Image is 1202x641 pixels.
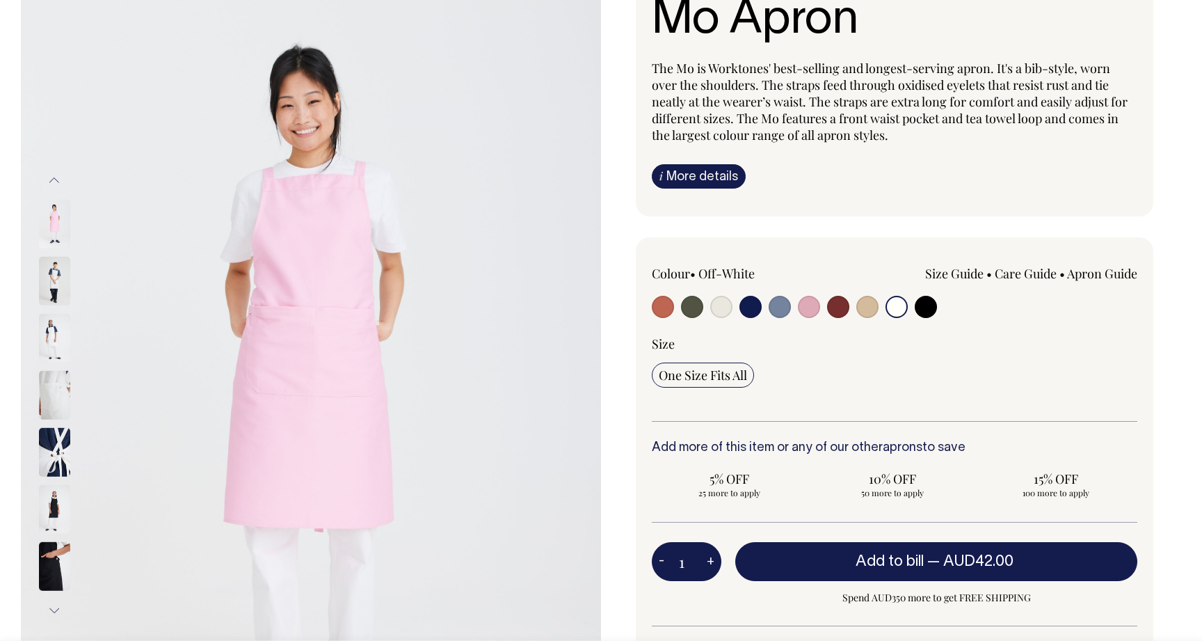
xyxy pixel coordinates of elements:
[735,542,1137,581] button: Add to bill —AUD42.00
[39,200,70,248] img: pink
[652,363,754,388] input: One Size Fits All
[700,548,721,576] button: +
[659,487,800,498] span: 25 more to apply
[995,265,1057,282] a: Care Guide
[943,555,1013,569] span: AUD42.00
[659,367,747,383] span: One Size Fits All
[822,470,963,487] span: 10% OFF
[652,265,846,282] div: Colour
[815,466,970,502] input: 10% OFF 50 more to apply
[978,466,1133,502] input: 15% OFF 100 more to apply
[822,487,963,498] span: 50 more to apply
[698,265,755,282] label: Off-White
[652,335,1137,352] div: Size
[927,555,1017,569] span: —
[652,466,807,502] input: 5% OFF 25 more to apply
[856,555,924,569] span: Add to bill
[735,589,1137,606] span: Spend AUD350 more to get FREE SHIPPING
[39,485,70,534] img: Mo Apron
[986,265,992,282] span: •
[652,60,1128,143] span: The Mo is Worktones' best-selling and longest-serving apron. It's a bib-style, worn over the shou...
[985,470,1126,487] span: 15% OFF
[985,487,1126,498] span: 100 more to apply
[44,595,65,626] button: Next
[925,265,984,282] a: Size Guide
[659,168,663,183] span: i
[39,257,70,306] img: off-white
[39,314,70,363] img: off-white
[39,371,70,420] img: off-white
[1067,265,1137,282] a: Apron Guide
[652,548,671,576] button: -
[39,428,70,477] img: off-white
[39,542,70,591] img: black
[659,470,800,487] span: 5% OFF
[883,442,922,454] a: aprons
[1059,265,1065,282] span: •
[652,164,746,189] a: iMore details
[690,265,696,282] span: •
[44,165,65,196] button: Previous
[652,441,1137,455] h6: Add more of this item or any of our other to save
